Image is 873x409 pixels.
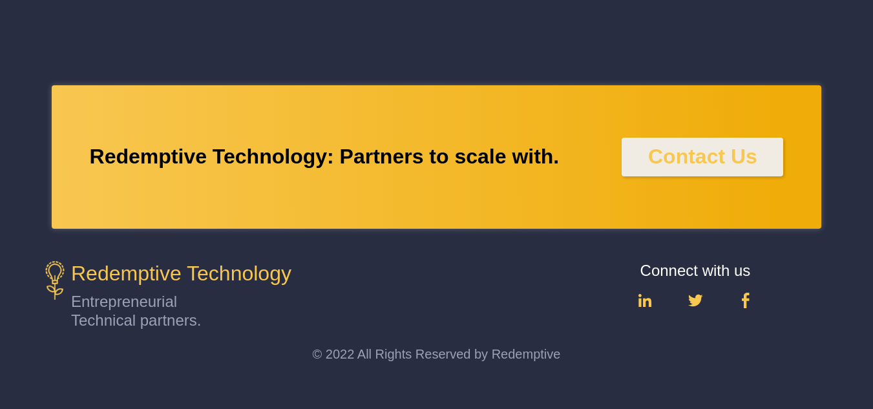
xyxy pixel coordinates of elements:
p: Entrepreneurial Technical partners. [71,292,204,330]
img: twitter [688,293,703,308]
button: Contact Us [622,138,783,176]
a: Contact Us [648,145,757,168]
img: Redemptive Technology logo [45,261,65,300]
p: Redemptive Technology [71,261,291,300]
p: Redemptive Technology: Partners to scale with. [90,144,560,169]
img: facebook [742,293,750,308]
p: Connect with us [582,261,808,280]
img: linkedin [637,293,653,308]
